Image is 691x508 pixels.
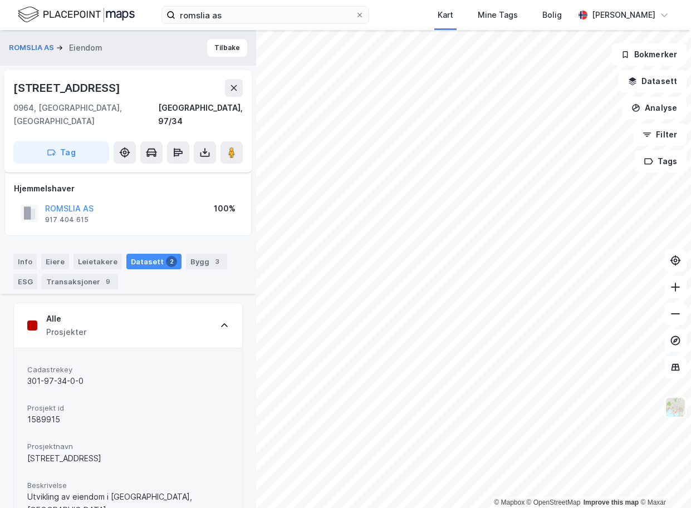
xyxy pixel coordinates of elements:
a: Improve this map [584,499,639,506]
img: logo.f888ab2527a4732fd821a326f86c7f29.svg [18,5,135,24]
div: 917 404 615 [45,215,89,224]
iframe: Chat Widget [635,455,691,508]
button: Tilbake [207,39,247,57]
div: 2 [166,256,177,267]
a: OpenStreetMap [527,499,581,506]
div: Transaksjoner [42,274,118,289]
div: Eiere [41,254,69,269]
span: Prosjekt id [27,403,229,413]
div: 0964, [GEOGRAPHIC_DATA], [GEOGRAPHIC_DATA] [13,101,158,128]
div: Kart [438,8,453,22]
div: Hjemmelshaver [14,182,242,195]
div: [STREET_ADDRESS] [13,79,122,97]
div: Datasett [126,254,182,269]
div: Info [13,254,37,269]
div: 100% [214,202,236,215]
input: Søk på adresse, matrikkel, gårdeiere, leietakere eller personer [175,7,355,23]
span: Cadastrekey [27,365,229,374]
div: Leietakere [73,254,122,269]
button: ROMSLIA AS [9,42,56,53]
button: Filter [633,124,687,146]
div: [PERSON_NAME] [592,8,655,22]
div: Bolig [542,8,562,22]
div: Eiendom [69,41,102,55]
img: Z [665,397,686,418]
button: Bokmerker [611,43,687,66]
div: Kontrollprogram for chat [635,455,691,508]
div: Prosjekter [46,325,86,339]
div: Alle [46,312,86,325]
a: Mapbox [494,499,525,506]
button: Analyse [622,97,687,119]
div: 9 [102,276,114,287]
div: [STREET_ADDRESS] [27,452,229,465]
span: Prosjektnavn [27,442,229,451]
button: Tag [13,141,109,164]
button: Tags [635,150,687,172]
div: Mine Tags [478,8,518,22]
span: Beskrivelse [27,481,229,490]
div: 301-97-34-0-0 [27,374,229,388]
div: 1589915 [27,413,229,426]
div: Bygg [186,254,227,269]
div: ESG [13,274,37,289]
button: Datasett [619,70,687,92]
div: 3 [212,256,223,267]
div: [GEOGRAPHIC_DATA], 97/34 [158,101,243,128]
